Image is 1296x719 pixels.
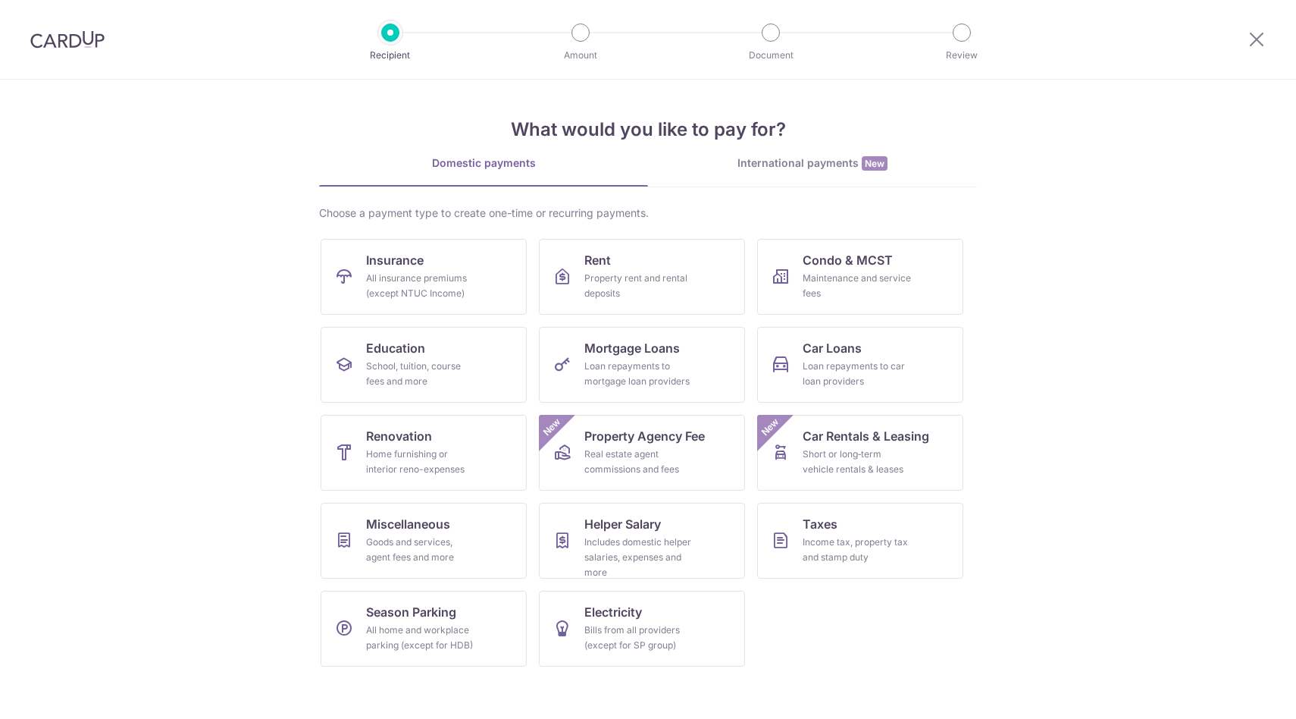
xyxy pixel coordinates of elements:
a: InsuranceAll insurance premiums (except NTUC Income) [321,239,527,315]
div: Income tax, property tax and stamp duty [803,535,912,565]
div: Home furnishing or interior reno-expenses [366,447,475,477]
div: Short or long‑term vehicle rentals & leases [803,447,912,477]
span: Car Rentals & Leasing [803,427,929,445]
p: Recipient [334,48,446,63]
span: Helper Salary [584,515,661,533]
a: MiscellaneousGoods and services, agent fees and more [321,503,527,579]
a: EducationSchool, tuition, course fees and more [321,327,527,403]
p: Review [906,48,1018,63]
span: New [758,415,783,440]
div: School, tuition, course fees and more [366,359,475,389]
p: Document [715,48,827,63]
div: Goods and services, agent fees and more [366,535,475,565]
a: ElectricityBills from all providers (except for SP group) [539,591,745,667]
a: Car LoansLoan repayments to car loan providers [757,327,963,403]
span: Miscellaneous [366,515,450,533]
a: Season ParkingAll home and workplace parking (except for HDB) [321,591,527,667]
span: Condo & MCST [803,251,893,269]
span: Electricity [584,603,642,621]
span: Season Parking [366,603,456,621]
p: Amount [524,48,637,63]
span: New [540,415,565,440]
span: New [862,156,887,171]
div: Loan repayments to car loan providers [803,359,912,389]
div: Maintenance and service fees [803,271,912,301]
span: Education [366,339,425,357]
a: RentProperty rent and rental deposits [539,239,745,315]
div: Property rent and rental deposits [584,271,693,301]
span: Car Loans [803,339,862,357]
div: Choose a payment type to create one-time or recurring payments. [319,206,977,221]
span: Renovation [366,427,432,445]
a: Helper SalaryIncludes domestic helper salaries, expenses and more [539,503,745,579]
a: RenovationHome furnishing or interior reno-expenses [321,415,527,491]
div: Includes domestic helper salaries, expenses and more [584,535,693,580]
div: Bills from all providers (except for SP group) [584,623,693,653]
div: All home and workplace parking (except for HDB) [366,623,475,653]
a: Car Rentals & LeasingShort or long‑term vehicle rentals & leasesNew [757,415,963,491]
a: Condo & MCSTMaintenance and service fees [757,239,963,315]
span: Insurance [366,251,424,269]
a: Mortgage LoansLoan repayments to mortgage loan providers [539,327,745,403]
h4: What would you like to pay for? [319,116,977,143]
div: International payments [648,155,977,171]
span: Taxes [803,515,837,533]
span: Rent [584,251,611,269]
span: Mortgage Loans [584,339,680,357]
a: Property Agency FeeReal estate agent commissions and feesNew [539,415,745,491]
img: CardUp [30,30,105,49]
span: Property Agency Fee [584,427,705,445]
div: Loan repayments to mortgage loan providers [584,359,693,389]
a: TaxesIncome tax, property tax and stamp duty [757,503,963,579]
div: Real estate agent commissions and fees [584,447,693,477]
div: All insurance premiums (except NTUC Income) [366,271,475,301]
div: Domestic payments [319,155,648,171]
